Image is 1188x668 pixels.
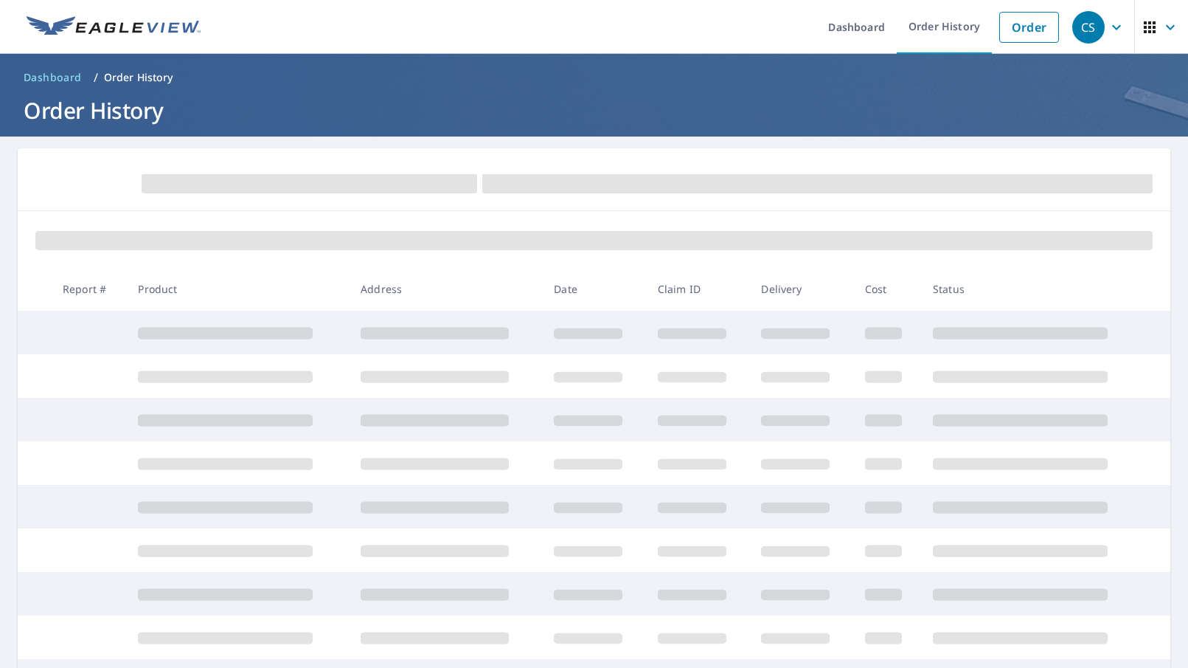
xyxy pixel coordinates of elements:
th: Status [921,267,1144,311]
img: EV Logo [27,16,201,38]
th: Cost [853,267,921,311]
th: Address [349,267,542,311]
span: Dashboard [24,70,82,85]
h1: Order History [18,95,1170,125]
a: Order [999,12,1059,43]
th: Product [126,267,349,311]
p: Order History [104,70,173,85]
a: Dashboard [18,66,88,89]
nav: breadcrumb [18,66,1170,89]
th: Claim ID [646,267,750,311]
th: Delivery [749,267,853,311]
div: CS [1072,11,1105,44]
th: Report # [51,267,126,311]
th: Date [542,267,646,311]
li: / [94,69,98,86]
